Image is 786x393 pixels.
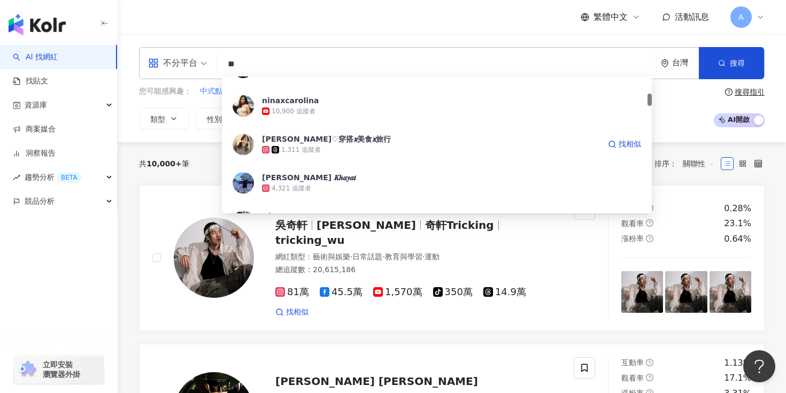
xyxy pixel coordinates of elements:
[433,287,473,298] span: 350萬
[724,233,751,245] div: 0.64%
[483,287,526,298] span: 14.9萬
[272,107,315,116] div: 10,900 追蹤者
[17,361,38,378] img: chrome extension
[646,235,653,242] span: question-circle
[724,218,751,229] div: 23.1%
[262,95,319,106] div: ninaxcarolina
[275,287,309,298] span: 81萬
[608,134,641,155] a: 找相似
[350,252,352,261] span: ·
[621,219,644,228] span: 觀看率
[233,134,254,155] img: KOL Avatar
[275,307,309,318] a: 找相似
[13,148,56,159] a: 洞察報告
[665,271,707,313] img: post-image
[621,358,644,367] span: 互動率
[275,252,561,263] div: 網紅類型 ：
[199,86,230,97] button: 中式點心
[13,76,48,87] a: 找貼文
[646,359,653,366] span: question-circle
[174,218,254,298] img: KOL Avatar
[275,265,561,275] div: 總追蹤數 ： 20,615,186
[57,172,81,183] div: BETA
[200,86,230,97] span: 中式點心
[724,203,751,214] div: 0.28%
[661,59,669,67] span: environment
[313,252,350,261] span: 藝術與娛樂
[139,159,189,168] div: 共 筆
[654,155,721,172] div: 排序：
[275,219,307,232] span: 吳奇軒
[699,47,764,79] button: 搜尋
[262,172,356,183] div: [PERSON_NAME] 𝑲𝒉𝒂𝒚𝒂𝒕
[13,174,20,181] span: rise
[594,11,628,23] span: 繁體中文
[735,88,765,96] div: 搜尋指引
[743,350,775,382] iframe: Help Scout Beacon - Open
[25,165,81,189] span: 趨勢分析
[9,14,66,35] img: logo
[25,189,55,213] span: 競品分析
[43,360,80,379] span: 立即安裝 瀏覽器外掛
[262,134,391,144] div: [PERSON_NAME]♡穿搭𝙭美食𝙭旅行
[275,375,478,388] span: [PERSON_NAME] [PERSON_NAME]
[738,11,744,23] span: A
[139,108,189,129] button: 類型
[725,88,733,96] span: question-circle
[730,59,745,67] span: 搜尋
[646,374,653,381] span: question-circle
[382,252,384,261] span: ·
[646,219,653,227] span: question-circle
[13,52,58,63] a: searchAI 找網紅
[373,287,422,298] span: 1,570萬
[286,307,309,318] span: 找相似
[422,252,425,261] span: ·
[320,287,363,298] span: 45.5萬
[710,271,751,313] img: post-image
[672,58,699,67] div: 台灣
[724,372,751,384] div: 17.1%
[675,12,709,22] span: 活動訊息
[148,58,159,68] span: appstore
[385,252,422,261] span: 教育與學習
[233,172,254,194] img: KOL Avatar
[14,355,104,384] a: chrome extension立即安裝 瀏覽器外掛
[272,184,311,193] div: 4,321 追蹤者
[619,139,641,150] span: 找相似
[683,155,715,172] span: 關聯性
[262,211,291,221] div: Ninaaa
[621,234,644,243] span: 漲粉率
[233,211,254,232] img: KOL Avatar
[150,115,165,124] span: 類型
[425,252,440,261] span: 運動
[196,108,246,129] button: 性別
[233,95,254,117] img: KOL Avatar
[139,185,765,331] a: KOL Avatar吳奇軒[PERSON_NAME]奇軒Trickingtricking_wu網紅類型：藝術與娛樂·日常話題·教育與學習·運動總追蹤數：20,615,18681萬45.5萬1,5...
[207,115,222,124] span: 性別
[352,252,382,261] span: 日常話題
[25,93,47,117] span: 資源庫
[621,271,663,313] img: post-image
[317,219,416,232] span: [PERSON_NAME]
[724,357,751,369] div: 1.13%
[621,374,644,382] span: 觀看率
[148,55,197,72] div: 不分平台
[13,124,56,135] a: 商案媒合
[275,234,345,246] span: tricking_wu
[281,145,321,155] div: 1,311 追蹤者
[147,159,182,168] span: 10,000+
[139,86,191,97] span: 您可能感興趣：
[425,219,494,232] span: 奇軒Tricking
